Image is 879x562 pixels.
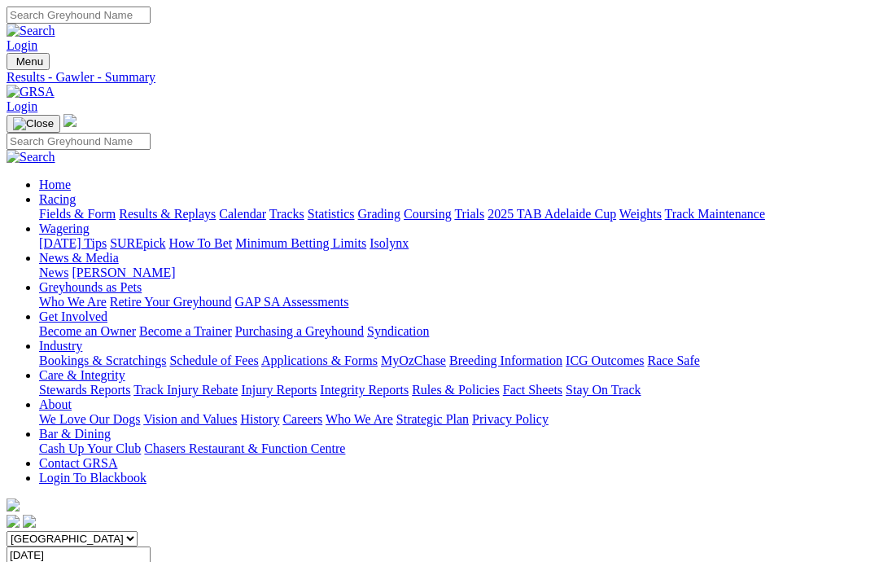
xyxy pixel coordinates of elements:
img: logo-grsa-white.png [63,114,77,127]
a: Weights [619,207,662,221]
a: MyOzChase [381,353,446,367]
a: Syndication [367,324,429,338]
a: Careers [282,412,322,426]
div: Wagering [39,236,872,251]
a: Minimum Betting Limits [235,236,366,250]
a: Stay On Track [566,383,641,397]
a: Applications & Forms [261,353,378,367]
a: Coursing [404,207,452,221]
a: News & Media [39,251,119,265]
a: Who We Are [326,412,393,426]
div: News & Media [39,266,872,280]
a: Breeding Information [449,353,562,367]
a: How To Bet [169,236,233,250]
a: Login [7,99,37,113]
a: ICG Outcomes [566,353,644,367]
a: Statistics [308,207,355,221]
a: Login To Blackbook [39,471,146,485]
a: Login [7,38,37,52]
a: Tracks [269,207,304,221]
div: Greyhounds as Pets [39,295,872,310]
a: Vision and Values [143,412,237,426]
a: Grading [358,207,400,221]
a: Home [39,178,71,191]
img: facebook.svg [7,515,20,528]
a: Become an Owner [39,324,136,338]
a: Fact Sheets [503,383,562,397]
a: Stewards Reports [39,383,130,397]
input: Search [7,7,151,24]
div: Industry [39,353,872,368]
a: Wagering [39,222,90,235]
a: [PERSON_NAME] [72,266,175,279]
a: Racing [39,192,76,206]
a: Trials [454,207,484,221]
a: Fields & Form [39,207,116,221]
a: Track Injury Rebate [133,383,238,397]
span: Menu [16,55,43,68]
a: Isolynx [370,236,409,250]
a: SUREpick [110,236,165,250]
a: Chasers Restaurant & Function Centre [144,441,345,455]
a: 2025 TAB Adelaide Cup [488,207,616,221]
a: Bar & Dining [39,427,111,441]
a: Strategic Plan [396,412,469,426]
a: Race Safe [647,353,699,367]
a: Industry [39,339,82,353]
a: Purchasing a Greyhound [235,324,364,338]
a: Rules & Policies [412,383,500,397]
div: Care & Integrity [39,383,872,397]
a: Results - Gawler - Summary [7,70,872,85]
div: About [39,412,872,427]
img: logo-grsa-white.png [7,498,20,512]
a: [DATE] Tips [39,236,107,250]
a: Track Maintenance [665,207,765,221]
input: Search [7,133,151,150]
div: Racing [39,207,872,222]
a: Calendar [219,207,266,221]
a: Who We Are [39,295,107,309]
a: Contact GRSA [39,456,117,470]
a: Results & Replays [119,207,216,221]
a: Injury Reports [241,383,317,397]
a: GAP SA Assessments [235,295,349,309]
a: Privacy Policy [472,412,549,426]
img: GRSA [7,85,55,99]
a: Bookings & Scratchings [39,353,166,367]
a: Care & Integrity [39,368,125,382]
a: Retire Your Greyhound [110,295,232,309]
a: Cash Up Your Club [39,441,141,455]
a: Greyhounds as Pets [39,280,142,294]
a: We Love Our Dogs [39,412,140,426]
a: Schedule of Fees [169,353,258,367]
img: Close [13,117,54,130]
a: Become a Trainer [139,324,232,338]
a: Integrity Reports [320,383,409,397]
button: Toggle navigation [7,53,50,70]
div: Bar & Dining [39,441,872,456]
img: Search [7,24,55,38]
a: Get Involved [39,310,107,323]
a: History [240,412,279,426]
img: twitter.svg [23,515,36,528]
a: About [39,397,72,411]
button: Toggle navigation [7,115,60,133]
div: Get Involved [39,324,872,339]
a: News [39,266,68,279]
img: Search [7,150,55,165]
